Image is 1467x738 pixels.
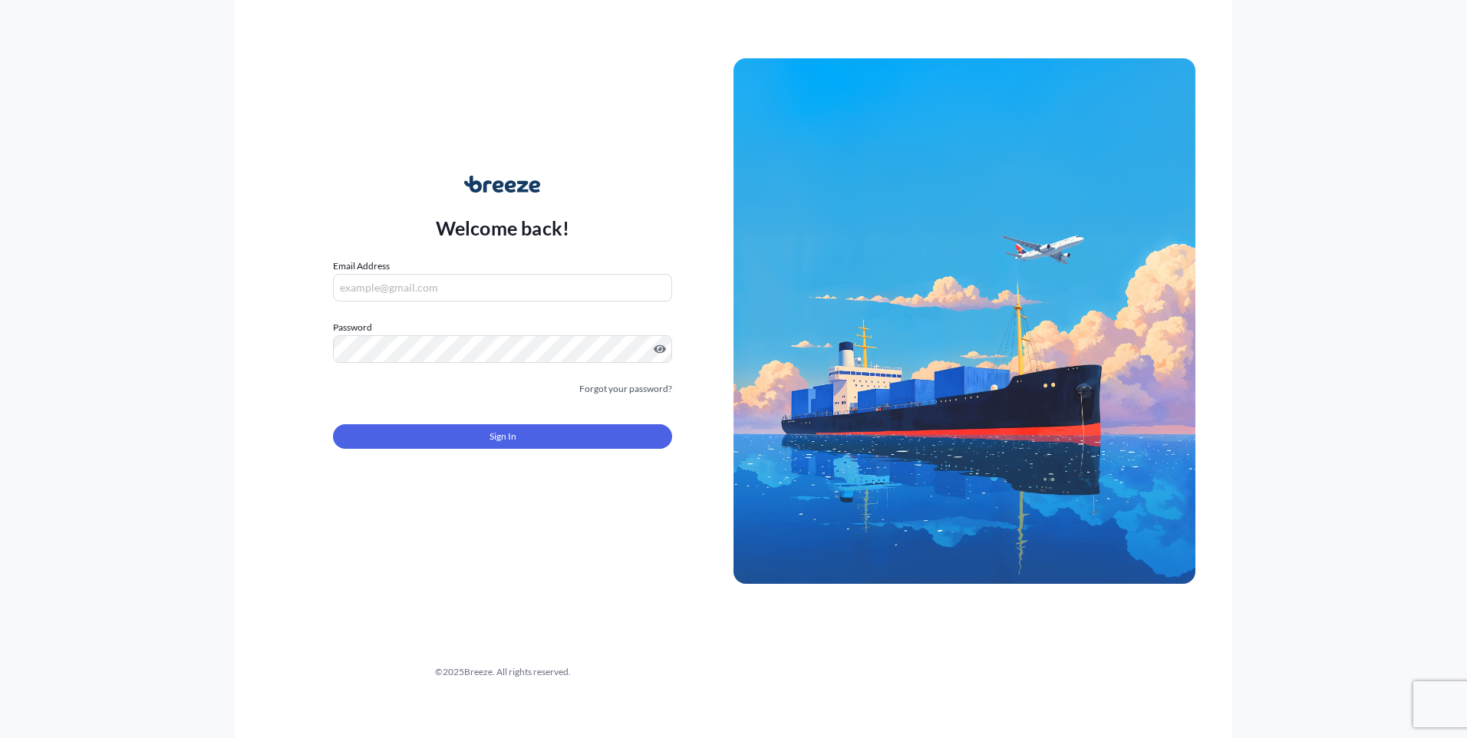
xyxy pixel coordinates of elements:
[333,259,390,274] label: Email Address
[333,424,672,449] button: Sign In
[333,320,672,335] label: Password
[333,274,672,301] input: example@gmail.com
[436,216,570,240] p: Welcome back!
[579,381,672,397] a: Forgot your password?
[490,429,516,444] span: Sign In
[733,58,1195,583] img: Ship illustration
[654,343,666,355] button: Show password
[272,664,733,680] div: © 2025 Breeze. All rights reserved.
